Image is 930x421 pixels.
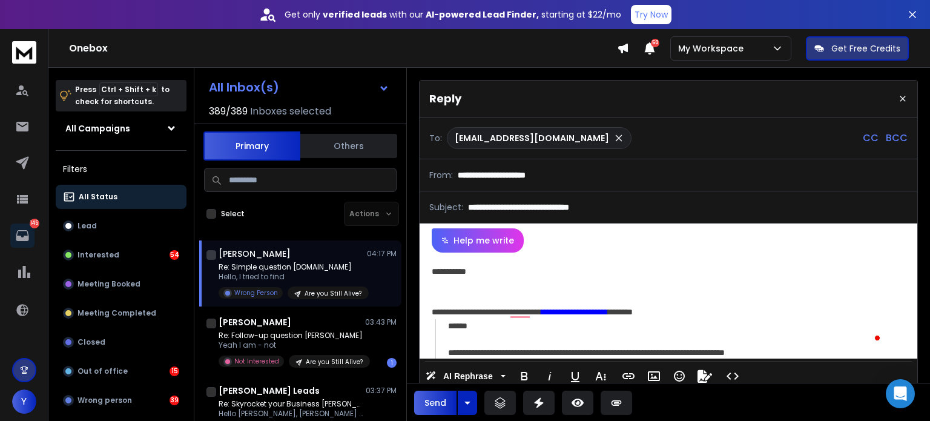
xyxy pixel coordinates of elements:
[12,390,36,414] button: Y
[806,36,909,61] button: Get Free Credits
[219,409,364,419] p: Hello [PERSON_NAME], [PERSON_NAME] no longer
[300,133,397,159] button: Others
[250,104,331,119] h3: Inboxes selected
[365,317,397,327] p: 03:43 PM
[306,357,363,366] p: Are you Still Alive?
[429,169,453,181] p: From:
[693,364,716,388] button: Signature
[423,364,508,388] button: AI Rephrase
[366,386,397,396] p: 03:37 PM
[886,131,908,145] p: BCC
[617,364,640,388] button: Insert Link (Ctrl+K)
[429,132,442,144] p: To:
[219,331,364,340] p: Re: Follow-up question [PERSON_NAME]
[219,399,364,409] p: Re: Skyrocket your Business [PERSON_NAME]
[203,131,300,161] button: Primary
[77,396,132,405] p: Wrong person
[219,272,364,282] p: Hello, I tried to find
[12,41,36,64] img: logo
[219,248,291,260] h1: [PERSON_NAME]
[538,364,561,388] button: Italic (Ctrl+I)
[77,366,128,376] p: Out of office
[77,221,97,231] p: Lead
[429,90,461,107] p: Reply
[77,337,105,347] p: Closed
[56,185,186,209] button: All Status
[56,388,186,413] button: Wrong person39
[678,42,748,55] p: My Workspace
[77,250,119,260] p: Interested
[199,75,399,99] button: All Inbox(s)
[234,288,278,297] p: Wrong Person
[56,243,186,267] button: Interested54
[831,42,900,55] p: Get Free Credits
[65,122,130,134] h1: All Campaigns
[30,219,39,228] p: 145
[305,289,361,298] p: Are you Still Alive?
[234,357,279,366] p: Not Interested
[10,224,35,248] a: 145
[513,364,536,388] button: Bold (Ctrl+B)
[56,272,186,296] button: Meeting Booked
[429,201,463,213] p: Subject:
[886,379,915,408] div: Open Intercom Messenger
[631,5,671,24] button: Try Now
[56,330,186,354] button: Closed
[432,228,524,253] button: Help me write
[642,364,665,388] button: Insert Image (Ctrl+P)
[651,39,659,47] span: 50
[56,301,186,325] button: Meeting Completed
[56,116,186,141] button: All Campaigns
[219,385,320,397] h1: [PERSON_NAME] Leads
[77,308,156,318] p: Meeting Completed
[56,214,186,238] button: Lead
[721,364,744,388] button: Code View
[56,161,186,177] h3: Filters
[219,340,364,350] p: Yeah I am - not
[668,364,691,388] button: Emoticons
[170,366,179,376] div: 15
[387,358,397,368] div: 1
[455,132,609,144] p: [EMAIL_ADDRESS][DOMAIN_NAME]
[75,84,170,108] p: Press to check for shortcuts.
[209,104,248,119] span: 389 / 389
[170,250,179,260] div: 54
[323,8,387,21] strong: verified leads
[589,364,612,388] button: More Text
[79,192,117,202] p: All Status
[170,396,179,405] div: 39
[441,371,495,382] span: AI Rephrase
[219,262,364,272] p: Re: Simple question [DOMAIN_NAME]
[426,8,539,21] strong: AI-powered Lead Finder,
[99,82,158,96] span: Ctrl + Shift + k
[564,364,587,388] button: Underline (Ctrl+U)
[367,249,397,259] p: 04:17 PM
[863,131,879,145] p: CC
[635,8,668,21] p: Try Now
[209,81,279,93] h1: All Inbox(s)
[414,391,457,415] button: Send
[69,41,617,56] h1: Onebox
[77,279,140,289] p: Meeting Booked
[221,209,245,219] label: Select
[420,253,905,359] div: To enrich screen reader interactions, please activate Accessibility in Grammarly extension settings
[285,8,621,21] p: Get only with our starting at $22/mo
[219,316,291,328] h1: [PERSON_NAME]
[56,359,186,383] button: Out of office15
